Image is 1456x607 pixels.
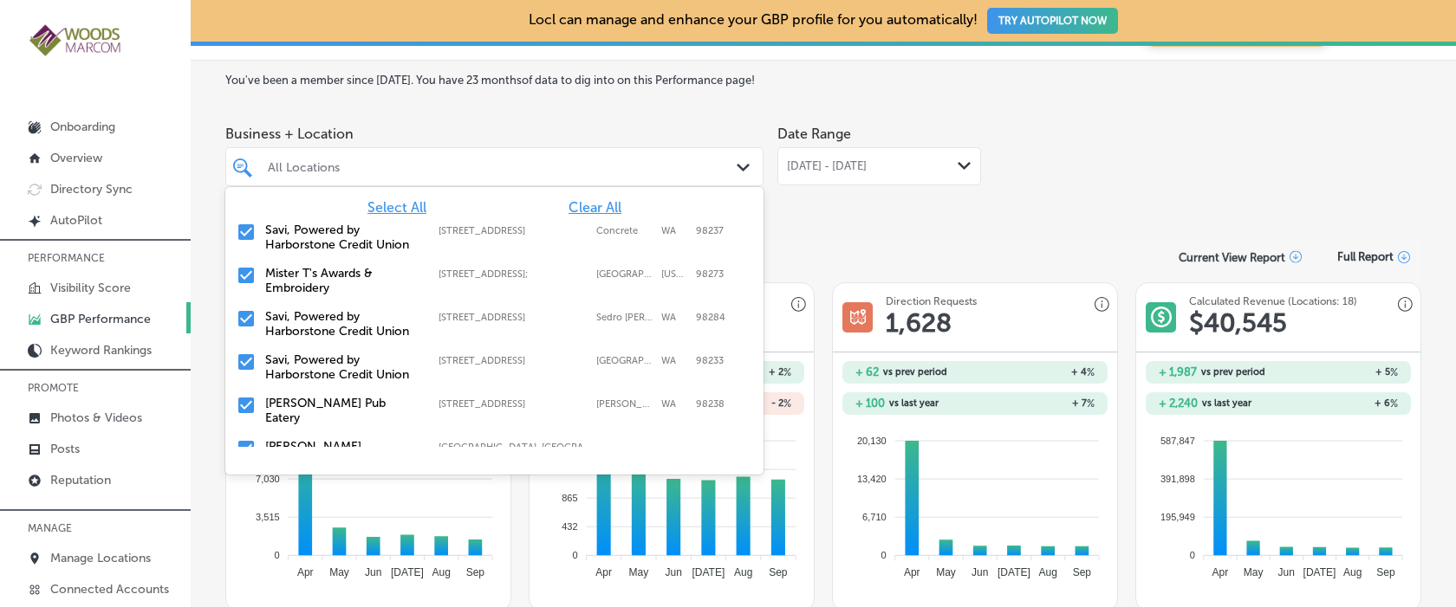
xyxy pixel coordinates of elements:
[1087,366,1095,378] span: %
[50,582,169,597] p: Connected Accounts
[1189,295,1357,307] h3: Calculated Revenue (Locations: 18)
[777,126,851,142] label: Date Range
[50,182,133,197] p: Directory Sync
[1390,397,1398,410] span: %
[769,566,788,578] tspan: Sep
[998,566,1030,578] tspan: [DATE]
[439,225,587,236] label: 45872 Main Street
[1390,366,1398,378] span: %
[661,355,687,366] label: WA
[889,398,939,408] span: vs last year
[365,566,381,578] tspan: Jun
[50,151,102,165] p: Overview
[881,550,887,560] tspan: 0
[573,550,578,560] tspan: 0
[975,366,1095,378] h2: + 4
[855,397,885,410] h2: + 100
[734,566,752,578] tspan: Aug
[50,312,151,326] p: GBP Performance
[1343,566,1362,578] tspan: Aug
[595,566,612,578] tspan: Apr
[1212,566,1229,578] tspan: Apr
[1278,366,1398,378] h2: + 5
[50,213,102,228] p: AutoPilot
[936,566,956,578] tspan: May
[265,309,421,339] label: Savi, Powered by Harborstone Credit Union
[439,268,587,280] label: 2615 Old Hwy 99 South Road;
[1278,397,1398,410] h2: + 6
[439,398,587,410] label: 18611 Main Street
[466,566,485,578] tspan: Sep
[50,442,80,456] p: Posts
[256,474,280,484] tspan: 7,030
[783,397,791,410] span: %
[1278,566,1295,578] tspan: Jun
[265,439,421,468] label: Woods MarCom, LLC
[883,367,947,377] span: vs prev period
[1189,307,1287,339] h1: $ 40,545
[661,398,687,410] label: WA
[50,343,152,358] p: Keyword Rankings
[268,159,738,174] div: All Locations
[862,512,887,522] tspan: 6,710
[367,199,426,216] span: Select All
[696,398,725,410] label: 98238
[1337,250,1394,263] span: Full Report
[596,398,653,410] label: Conway
[692,566,725,578] tspan: [DATE]
[439,442,595,453] label: Skagit County, WA, USA | Whatcom County, WA, USA | Snohomish County, WA, USA
[987,8,1118,34] button: TRY AUTOPILOT NOW
[1190,550,1195,560] tspan: 0
[1303,566,1336,578] tspan: [DATE]
[256,512,280,522] tspan: 3,515
[265,396,421,425] label: Conway's Pub Eatery
[265,266,421,295] label: Mister T's Awards & Embroidery
[1160,435,1195,445] tspan: 587,847
[439,355,587,366] label: 1020 S. Burlington Blvd
[787,159,867,173] span: [DATE] - [DATE]
[1179,251,1285,264] p: Current View Report
[857,474,887,484] tspan: 13,420
[50,473,111,488] p: Reputation
[1244,566,1264,578] tspan: May
[596,355,653,366] label: Burlington
[666,566,682,578] tspan: Jun
[857,435,887,445] tspan: 20,130
[391,566,424,578] tspan: [DATE]
[886,307,952,339] h1: 1,628
[661,312,687,323] label: WA
[275,550,280,560] tspan: 0
[225,74,1421,87] label: You've been a member since [DATE] . You have 23 months of data to dig into on this Performance page!
[904,566,920,578] tspan: Apr
[696,355,724,366] label: 98233
[297,566,314,578] tspan: Apr
[596,268,653,280] label: Mount Vernon
[1160,512,1195,522] tspan: 195,949
[562,493,577,503] tspan: 865
[596,225,653,236] label: Concrete
[1087,397,1095,410] span: %
[596,312,653,323] label: Sedro Woolley
[50,551,151,565] p: Manage Locations
[629,566,649,578] tspan: May
[975,397,1095,410] h2: + 7
[661,225,687,236] label: WA
[439,312,587,323] label: 203 Ball Street
[1160,474,1195,484] tspan: 391,898
[696,225,724,236] label: 98237
[329,566,349,578] tspan: May
[972,566,988,578] tspan: Jun
[569,199,621,216] span: Clear All
[265,223,421,252] label: Savi, Powered by Harborstone Credit Union
[562,521,577,532] tspan: 432
[50,410,142,425] p: Photos & Videos
[1073,566,1092,578] tspan: Sep
[432,566,451,578] tspan: Aug
[1201,367,1265,377] span: vs prev period
[225,126,764,142] span: Business + Location
[1159,397,1198,410] h2: + 2,240
[1202,398,1251,408] span: vs last year
[1376,566,1395,578] tspan: Sep
[28,23,123,58] img: 4a29b66a-e5ec-43cd-850c-b989ed1601aaLogo_Horizontal_BerryOlive_1000.jpg
[50,281,131,295] p: Visibility Score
